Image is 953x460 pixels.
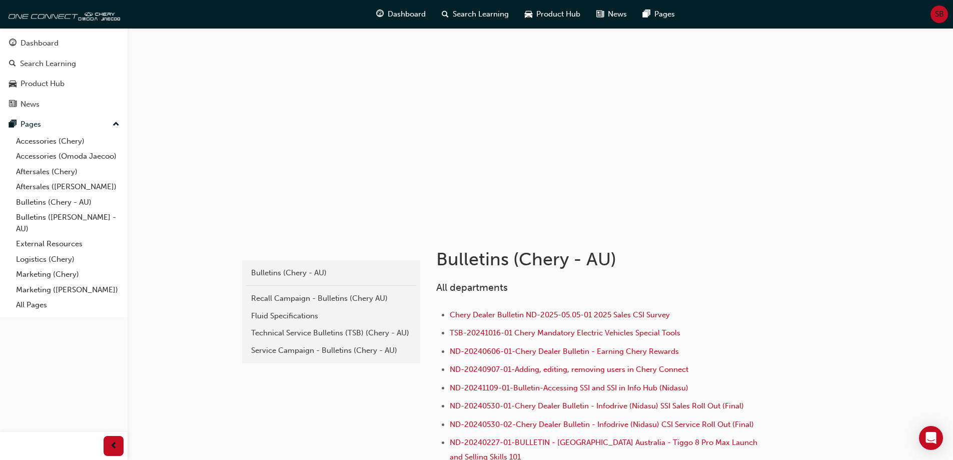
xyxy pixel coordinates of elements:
a: Aftersales ([PERSON_NAME]) [12,179,124,195]
span: Product Hub [536,9,580,20]
span: car-icon [9,80,17,89]
div: Open Intercom Messenger [919,426,943,450]
a: Marketing (Chery) [12,267,124,282]
span: news-icon [9,100,17,109]
a: News [4,95,124,114]
a: Aftersales (Chery) [12,164,124,180]
span: All departments [436,282,508,293]
a: Accessories (Chery) [12,134,124,149]
a: TSB-20241016-01 Chery Mandatory Electric Vehicles Special Tools [450,328,680,337]
h1: Bulletins (Chery - AU) [436,248,764,270]
a: Recall Campaign - Bulletins (Chery AU) [246,290,416,307]
span: News [608,9,627,20]
span: pages-icon [9,120,17,129]
a: External Resources [12,236,124,252]
span: car-icon [525,8,532,21]
a: All Pages [12,297,124,313]
div: Dashboard [21,38,59,49]
span: pages-icon [643,8,650,21]
button: DashboardSearch LearningProduct HubNews [4,32,124,115]
a: Chery Dealer Bulletin ND-2025-05.05-01 2025 Sales CSI Survey [450,310,670,319]
a: Marketing ([PERSON_NAME]) [12,282,124,298]
div: Product Hub [21,78,65,90]
button: SB [930,6,948,23]
a: Technical Service Bulletins (TSB) (Chery - AU) [246,324,416,342]
a: Accessories (Omoda Jaecoo) [12,149,124,164]
span: Dashboard [388,9,426,20]
span: Pages [654,9,675,20]
a: search-iconSearch Learning [434,4,517,25]
a: Fluid Specifications [246,307,416,325]
a: ND-20240530-02-Chery Dealer Bulletin - Infodrive (Nidasu) CSI Service Roll Out (Final) [450,420,754,429]
span: Search Learning [453,9,509,20]
a: Product Hub [4,75,124,93]
a: Bulletins (Chery - AU) [246,264,416,282]
a: news-iconNews [588,4,635,25]
div: Search Learning [20,58,76,70]
a: ND-20241109-01-Bulletin-Accessing SSI and SSI in Info Hub (Nidasu) [450,383,688,392]
button: Pages [4,115,124,134]
a: Bulletins (Chery - AU) [12,195,124,210]
a: guage-iconDashboard [368,4,434,25]
span: up-icon [113,118,120,131]
a: ND-20240606-01-Chery Dealer Bulletin - Earning Chery Rewards [450,347,679,356]
a: Bulletins ([PERSON_NAME] - AU) [12,210,124,236]
a: pages-iconPages [635,4,683,25]
a: Logistics (Chery) [12,252,124,267]
div: Technical Service Bulletins (TSB) (Chery - AU) [251,327,411,339]
a: car-iconProduct Hub [517,4,588,25]
img: oneconnect [5,4,120,24]
span: search-icon [9,60,16,69]
span: guage-icon [376,8,384,21]
a: ND-20240907-01-Adding, editing, removing users in Chery Connect [450,365,688,374]
a: ND-20240530-01-Chery Dealer Bulletin - Infodrive (Nidasu) SSI Sales Roll Out (Final) [450,401,744,410]
div: News [21,99,40,110]
div: Recall Campaign - Bulletins (Chery AU) [251,293,411,304]
span: SB [935,9,944,20]
a: Search Learning [4,55,124,73]
div: Bulletins (Chery - AU) [251,267,411,279]
span: guage-icon [9,39,17,48]
a: Service Campaign - Bulletins (Chery - AU) [246,342,416,359]
span: search-icon [442,8,449,21]
div: Pages [21,119,41,130]
a: Dashboard [4,34,124,53]
div: Service Campaign - Bulletins (Chery - AU) [251,345,411,356]
div: Fluid Specifications [251,310,411,322]
span: prev-icon [110,440,118,452]
span: news-icon [596,8,604,21]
